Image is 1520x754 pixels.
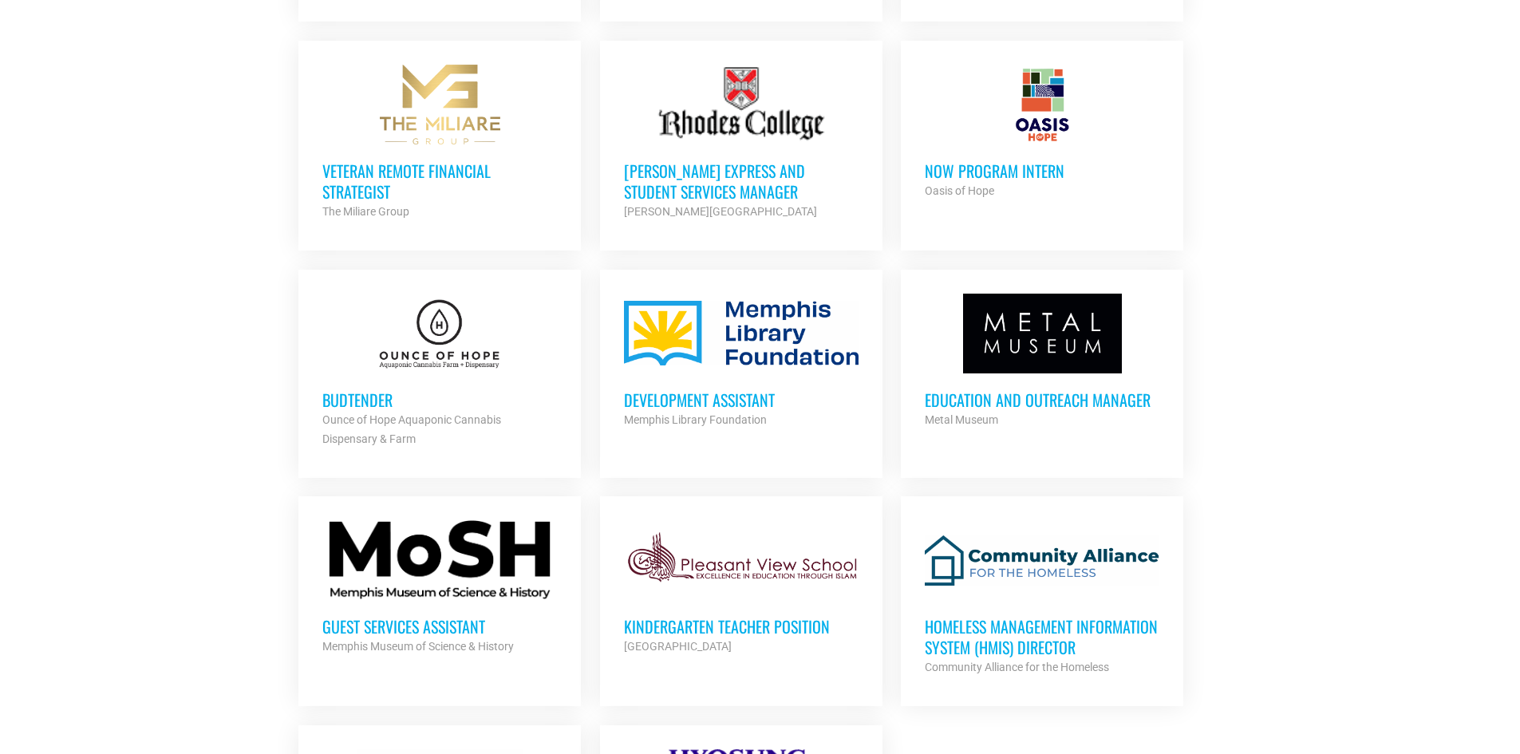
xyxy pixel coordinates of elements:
h3: Veteran Remote Financial Strategist [322,160,557,202]
a: Veteran Remote Financial Strategist The Miliare Group [298,41,581,245]
strong: Memphis Library Foundation [624,413,767,426]
a: Homeless Management Information System (HMIS) Director Community Alliance for the Homeless [901,496,1183,701]
a: [PERSON_NAME] Express and Student Services Manager [PERSON_NAME][GEOGRAPHIC_DATA] [600,41,882,245]
h3: Kindergarten Teacher Position [624,616,859,637]
h3: Budtender [322,389,557,410]
strong: Memphis Museum of Science & History [322,640,514,653]
h3: [PERSON_NAME] Express and Student Services Manager [624,160,859,202]
a: Education and Outreach Manager Metal Museum [901,270,1183,453]
strong: [PERSON_NAME][GEOGRAPHIC_DATA] [624,205,817,218]
strong: Community Alliance for the Homeless [925,661,1109,673]
h3: NOW Program Intern [925,160,1159,181]
strong: Ounce of Hope Aquaponic Cannabis Dispensary & Farm [322,413,501,445]
strong: Oasis of Hope [925,184,994,197]
a: Guest Services Assistant Memphis Museum of Science & History [298,496,581,680]
h3: Homeless Management Information System (HMIS) Director [925,616,1159,657]
strong: The Miliare Group [322,205,409,218]
h3: Guest Services Assistant [322,616,557,637]
strong: Metal Museum [925,413,998,426]
h3: Education and Outreach Manager [925,389,1159,410]
strong: [GEOGRAPHIC_DATA] [624,640,732,653]
a: NOW Program Intern Oasis of Hope [901,41,1183,224]
h3: Development Assistant [624,389,859,410]
a: Development Assistant Memphis Library Foundation [600,270,882,453]
a: Budtender Ounce of Hope Aquaponic Cannabis Dispensary & Farm [298,270,581,472]
a: Kindergarten Teacher Position [GEOGRAPHIC_DATA] [600,496,882,680]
